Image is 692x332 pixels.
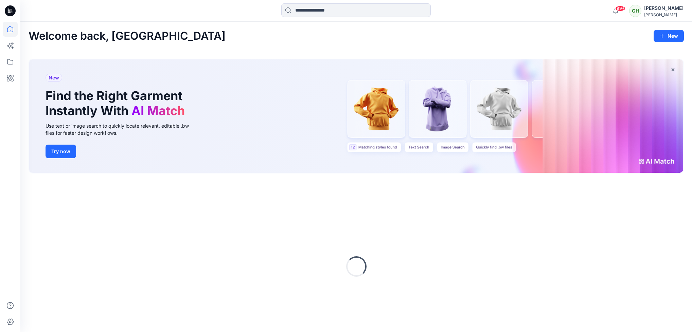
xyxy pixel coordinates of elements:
h1: Find the Right Garment Instantly With [46,89,188,118]
span: AI Match [131,103,185,118]
div: GH [629,5,641,17]
span: New [49,74,59,82]
div: Use text or image search to quickly locate relevant, editable .bw files for faster design workflows. [46,122,198,136]
button: New [654,30,684,42]
div: [PERSON_NAME] [644,4,684,12]
button: Try now [46,145,76,158]
h2: Welcome back, [GEOGRAPHIC_DATA] [29,30,226,42]
div: [PERSON_NAME] [644,12,684,17]
span: 99+ [615,6,625,11]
